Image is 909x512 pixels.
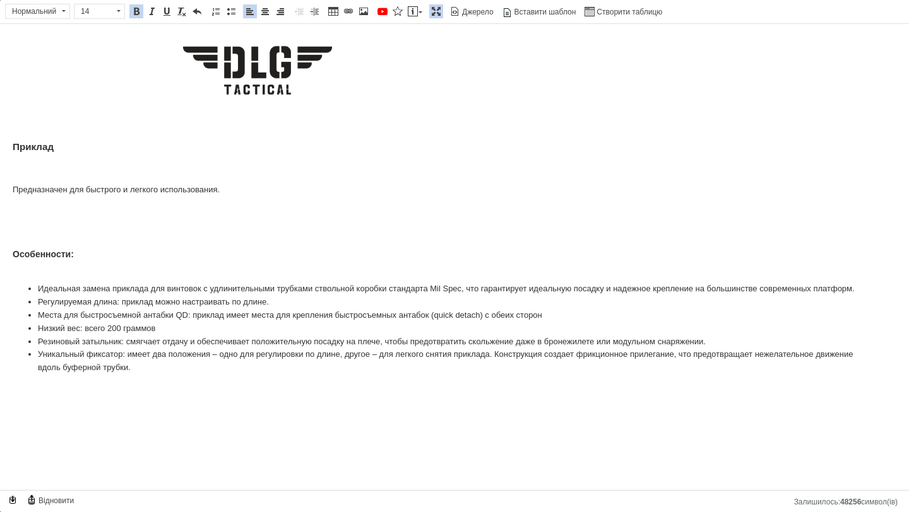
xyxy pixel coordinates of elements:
[38,285,871,298] li: Места для быстросъемной антабки QD: приклад имеет места для крепления быстросъемных антабок (quic...
[326,4,340,18] a: Таблиця
[129,4,143,18] a: Жирний (⌘+B)
[38,311,871,325] li: Резиновый затыльник: смягчает отдачу и обеспечивает положительную посадку на плече, чтобы предотв...
[74,4,125,19] a: 14
[38,324,871,351] li: Уникальный фиксатор: имеет два положения – одно для регулировки по длине, другое – для легкого сн...
[376,4,389,18] a: Додати відео з YouTube
[342,4,355,18] a: Вставити/Редагувати посилання (⌘+L)
[38,298,871,311] li: Низкий вес: всего 200 граммов
[224,4,238,18] a: Вставити/видалити маркований список
[595,7,662,18] span: Створити таблицю
[25,493,76,507] a: Відновити
[357,4,371,18] a: Зображення
[243,4,257,18] a: По лівому краю
[37,496,74,506] span: Відновити
[258,4,272,18] a: По центру
[38,272,871,285] li: Регулируемая длина: приклад можно настраивать по длине.
[175,4,189,18] a: Видалити форматування
[391,4,405,18] a: Вставити іконку
[307,4,321,18] a: Збільшити відступ
[74,4,112,18] span: 14
[429,4,443,18] a: Максимізувати
[501,4,578,18] a: Вставити шаблон
[406,4,424,18] a: Вставити повідомлення
[5,4,70,19] a: Нормальний
[583,4,664,18] a: Створити таблицю
[190,4,204,18] a: Повернути (⌘+Z)
[460,7,494,18] span: Джерело
[840,497,861,506] span: 48256
[145,4,158,18] a: Курсив (⌘+I)
[38,259,871,272] li: Идеальная замена приклада для винтовок с удлинительными трубками ствольной коробки стандарта Mil ...
[160,4,174,18] a: Підкреслений (⌘+U)
[13,225,74,235] strong: Особенности:
[273,4,287,18] a: По правому краю
[6,4,57,18] span: Нормальний
[6,493,20,507] a: Зробити резервну копію зараз
[13,160,896,173] p: Предназначен для быстрого и легкого использования.
[794,494,904,506] div: Кiлькiсть символiв
[448,4,496,18] a: Джерело
[513,7,576,18] span: Вставити шаблон
[292,4,306,18] a: Зменшити відступ
[13,117,54,128] strong: Приклад
[209,4,223,18] a: Вставити/видалити нумерований список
